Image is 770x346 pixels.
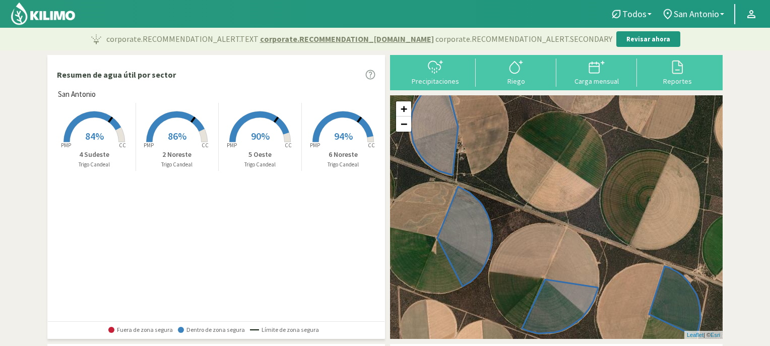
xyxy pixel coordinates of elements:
[144,142,154,149] tspan: PMP
[227,142,237,149] tspan: PMP
[250,326,319,333] span: Límite de zona segura
[168,130,186,142] span: 86%
[219,160,301,169] p: Trigo Candeal
[57,69,176,81] p: Resumen de agua útil por sector
[616,31,680,47] button: Revisar ahora
[637,59,718,85] button: Reportes
[556,59,637,85] button: Carga mensual
[684,331,723,339] div: | ©
[119,142,126,149] tspan: CC
[622,9,647,19] span: Todos
[559,78,634,85] div: Carga mensual
[178,326,245,333] span: Dentro de zona segura
[310,142,320,149] tspan: PMP
[674,9,719,19] span: San Antonio
[285,142,292,149] tspan: CC
[260,33,434,45] span: corporate.RECOMMENDATION_[DOMAIN_NAME]
[10,2,76,26] img: Kilimo
[479,78,553,85] div: Riego
[202,142,209,149] tspan: CC
[219,149,301,160] p: 5 Oeste
[106,33,612,45] p: corporate.RECOMMENDATION_ALERT.TEXT
[435,33,612,45] span: corporate.RECOMMENDATION_ALERT.SECONDARY
[368,142,375,149] tspan: CC
[58,89,96,100] span: San Antonio
[396,117,411,132] a: Zoom out
[398,78,473,85] div: Precipitaciones
[108,326,173,333] span: Fuera de zona segura
[626,34,670,44] p: Revisar ahora
[640,78,715,85] div: Reportes
[53,149,136,160] p: 4 Sudeste
[53,160,136,169] p: Trigo Candeal
[711,332,720,338] a: Esri
[85,130,104,142] span: 84%
[334,130,353,142] span: 94%
[395,59,476,85] button: Precipitaciones
[251,130,270,142] span: 90%
[687,332,703,338] a: Leaflet
[396,101,411,117] a: Zoom in
[136,160,219,169] p: Trigo Candeal
[302,149,385,160] p: 6 Noreste
[136,149,219,160] p: 2 Noreste
[61,142,71,149] tspan: PMP
[476,59,556,85] button: Riego
[302,160,385,169] p: Trigo Candeal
